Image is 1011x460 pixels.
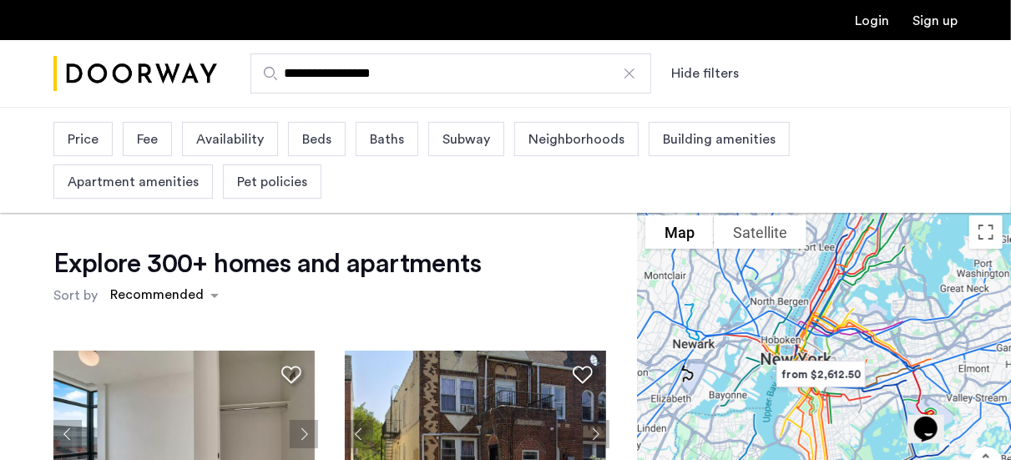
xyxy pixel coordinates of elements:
span: Pet policies [237,172,307,192]
button: Show street map [645,215,714,249]
button: Previous apartment [345,420,373,448]
div: Recommended [108,285,204,309]
span: Availability [196,129,264,149]
h1: Explore 300+ homes and apartments [53,247,481,281]
label: Sort by [53,286,98,306]
span: Beds [302,129,331,149]
button: Show or hide filters [671,63,739,83]
span: Apartment amenities [68,172,199,192]
button: Next apartment [290,420,318,448]
span: Building amenities [663,129,776,149]
span: Subway [442,129,490,149]
button: Next apartment [581,420,609,448]
span: Fee [137,129,158,149]
span: Neighborhoods [528,129,624,149]
ng-select: sort-apartment [102,281,227,311]
iframe: chat widget [907,393,961,443]
span: Price [68,129,99,149]
img: logo [53,43,217,105]
button: Show satellite imagery [714,215,806,249]
a: Login [855,14,889,28]
button: Previous apartment [53,420,82,448]
button: Toggle fullscreen view [969,215,1003,249]
span: Baths [370,129,404,149]
a: Cazamio Logo [53,43,217,105]
a: Registration [912,14,958,28]
div: from $2,612.50 [763,349,879,400]
input: Apartment Search [250,53,651,94]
